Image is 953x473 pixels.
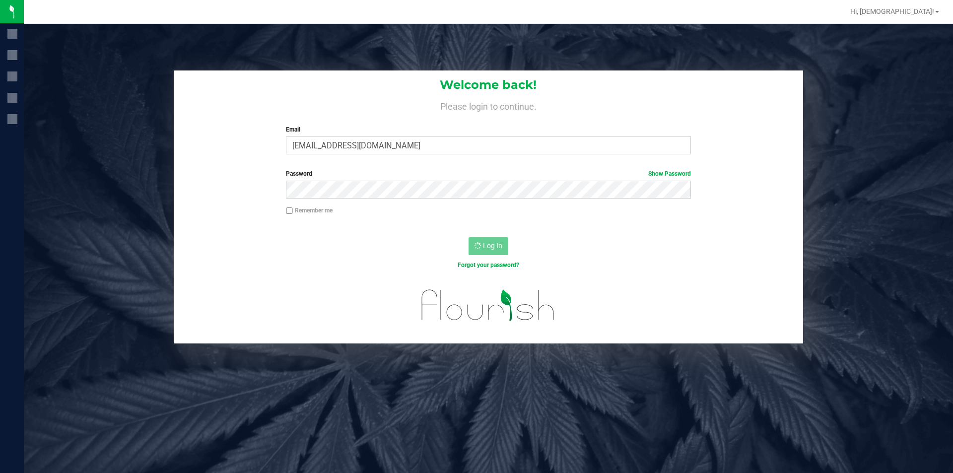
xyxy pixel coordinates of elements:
a: Forgot your password? [458,262,519,269]
h4: Please login to continue. [174,99,803,111]
input: Remember me [286,207,293,214]
label: Email [286,125,690,134]
span: Log In [483,242,502,250]
span: Password [286,170,312,177]
button: Log In [469,237,508,255]
h1: Welcome back! [174,78,803,91]
img: flourish_logo.svg [409,280,567,331]
a: Show Password [648,170,691,177]
label: Remember me [286,206,333,215]
span: Hi, [DEMOGRAPHIC_DATA]! [850,7,934,15]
